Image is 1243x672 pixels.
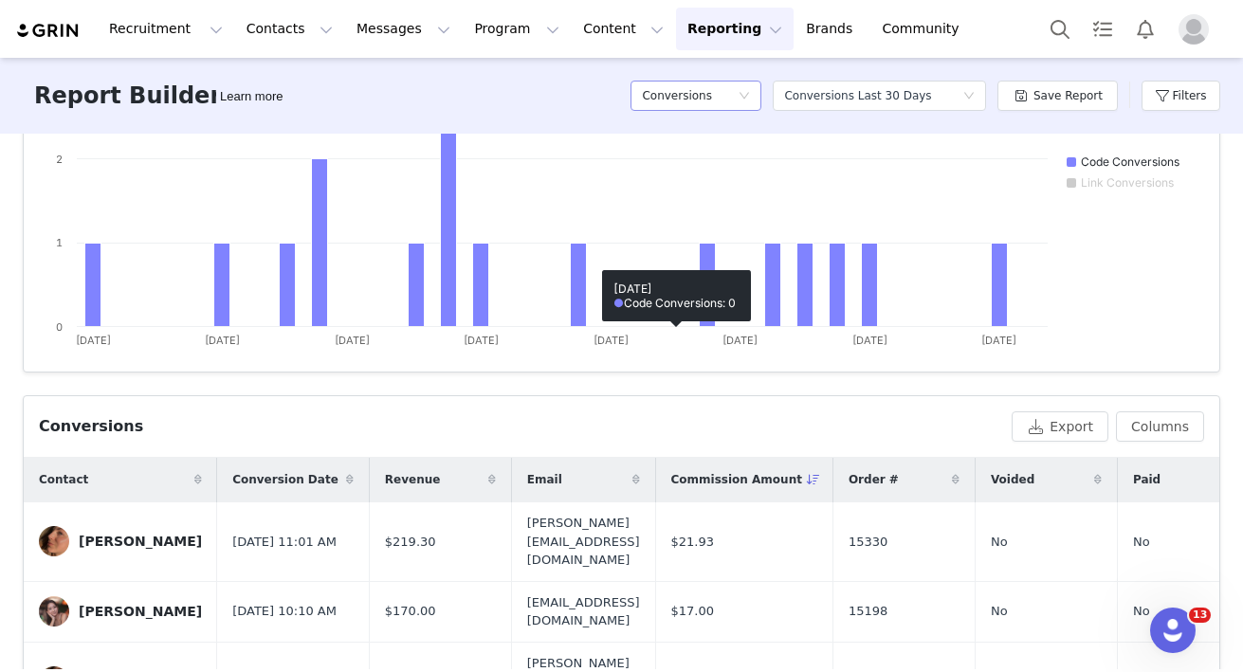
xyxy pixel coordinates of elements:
text: [DATE] [76,334,111,347]
span: $170.00 [385,602,436,621]
div: Conversions Last 30 Days [784,82,931,110]
img: cbbf9bf3-7e06-43e9-b140-924ae904aaea.jpg [39,526,69,556]
text: [DATE] [335,334,370,347]
div: [PERSON_NAME] [79,534,202,549]
button: Search [1039,8,1081,50]
span: Voided [991,471,1034,488]
span: [DATE] 11:01 AM [232,533,337,552]
span: Email [527,471,562,488]
text: 0 [56,320,63,334]
span: 13 [1189,608,1211,623]
a: [PERSON_NAME] [39,526,202,556]
span: Commission Amount [671,471,802,488]
text: [DATE] [852,334,887,347]
span: Revenue [385,471,441,488]
i: icon: down [739,90,750,103]
h3: Report Builder [34,79,221,113]
text: [DATE] [594,334,629,347]
text: Link Conversions [1081,175,1174,190]
text: Code Conversions [1081,154,1179,169]
button: Notifications [1124,8,1166,50]
iframe: Intercom live chat [1150,608,1196,653]
span: Paid [1133,471,1161,488]
span: No [1133,533,1150,552]
button: Reporting [676,8,794,50]
a: Community [871,8,979,50]
button: Messages [345,8,462,50]
a: Brands [795,8,869,50]
h5: Conversions [642,82,712,110]
span: $17.00 [671,602,715,621]
button: Profile [1167,14,1228,45]
text: [DATE] [722,334,758,347]
span: [EMAIL_ADDRESS][DOMAIN_NAME] [527,593,640,630]
span: $219.30 [385,533,436,552]
span: 15198 [849,602,887,621]
img: placeholder-profile.jpg [1179,14,1209,45]
button: Recruitment [98,8,234,50]
div: [PERSON_NAME] [79,604,202,619]
button: Save Report [997,81,1118,111]
text: [DATE] [981,334,1016,347]
i: icon: down [963,90,975,103]
img: b225ebe3-33f5-4fbb-a5f9-ba0fda7fcddb.jpg [39,596,69,627]
span: No [991,533,1008,552]
span: Order # [849,471,899,488]
button: Columns [1116,411,1204,442]
div: Conversions [39,415,143,438]
span: 15330 [849,533,887,552]
a: [PERSON_NAME] [39,596,202,627]
div: Tooltip anchor [216,87,286,106]
img: grin logo [15,22,82,40]
button: Program [463,8,571,50]
text: 1 [56,236,63,249]
button: Filters [1142,81,1220,111]
span: [PERSON_NAME][EMAIL_ADDRESS][DOMAIN_NAME] [527,514,640,570]
button: Export [1012,411,1108,442]
text: 2 [56,153,63,166]
span: [DATE] 10:10 AM [232,602,337,621]
button: Contacts [235,8,344,50]
span: No [1133,602,1150,621]
text: [DATE] [205,334,240,347]
text: [DATE] [464,334,499,347]
span: $21.93 [671,533,715,552]
button: Content [572,8,675,50]
span: No [991,602,1008,621]
span: Conversion Date [232,471,338,488]
a: Tasks [1082,8,1124,50]
span: Contact [39,471,88,488]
